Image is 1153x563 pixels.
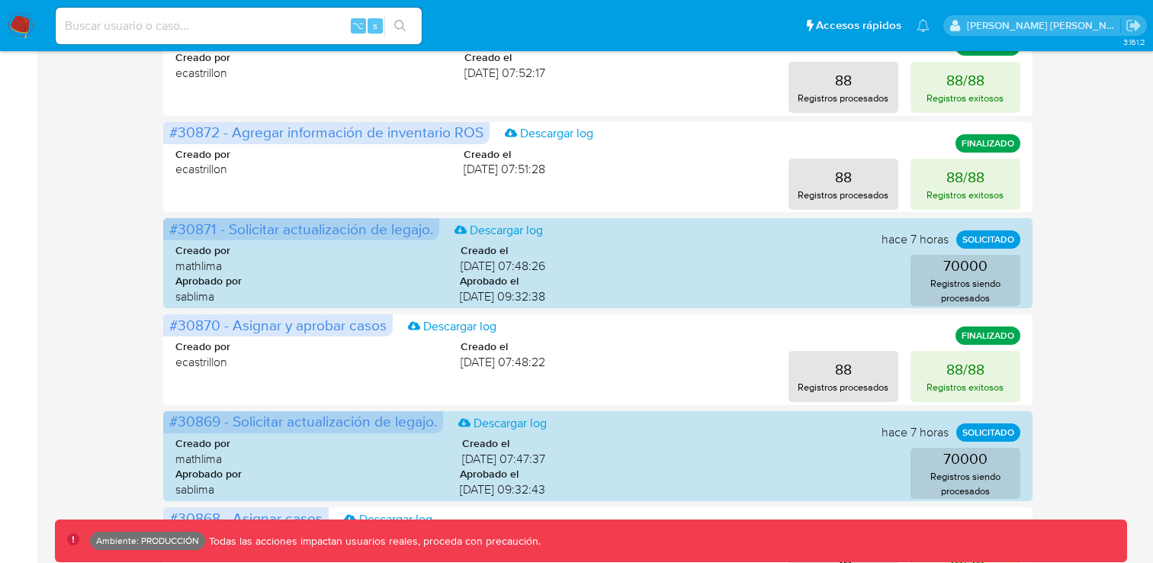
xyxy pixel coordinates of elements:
button: search-icon [384,15,416,37]
span: ⌥ [352,18,364,33]
span: 3.161.2 [1123,36,1145,48]
a: Notificaciones [917,19,930,32]
p: elkin.mantilla@mercadolibre.com.co [967,18,1121,33]
p: Todas las acciones impactan usuarios reales, proceda con precaución. [205,534,541,549]
span: Accesos rápidos [816,18,901,34]
p: Ambiente: PRODUCCIÓN [96,538,199,544]
span: s [373,18,377,33]
a: Salir [1126,18,1142,34]
input: Buscar usuario o caso... [56,16,422,36]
